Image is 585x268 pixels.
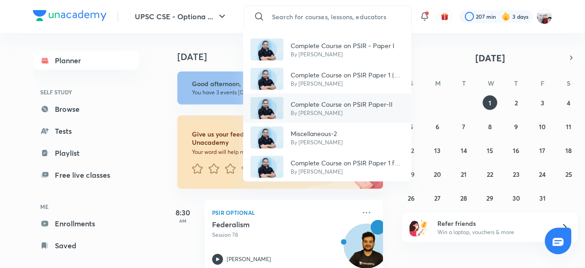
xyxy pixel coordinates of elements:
[250,68,283,90] img: Avatar
[291,129,343,138] p: Miscellaneous-2
[291,168,404,176] p: By [PERSON_NAME]
[291,109,393,117] p: By [PERSON_NAME]
[243,35,411,64] a: AvatarComplete Course on PSIR - Paper IBy [PERSON_NAME]
[291,80,404,88] p: By [PERSON_NAME]
[291,41,394,50] p: Complete Course on PSIR - Paper I
[250,38,283,60] img: Avatar
[243,123,411,152] a: AvatarMiscellaneous-2By [PERSON_NAME]
[250,97,283,119] img: Avatar
[243,64,411,93] a: AvatarComplete Course on PSIR Paper 1 (B) - Part IIIBy [PERSON_NAME]
[291,138,343,147] p: By [PERSON_NAME]
[291,158,404,168] p: Complete Course on PSIR Paper 1 for Mains 2022 - Part II
[291,50,394,59] p: By [PERSON_NAME]
[243,93,411,123] a: AvatarComplete Course on PSIR Paper-IIBy [PERSON_NAME]
[291,99,393,109] p: Complete Course on PSIR Paper-II
[243,152,411,181] a: AvatarComplete Course on PSIR Paper 1 for Mains 2022 - Part IIBy [PERSON_NAME]
[291,70,404,80] p: Complete Course on PSIR Paper 1 (B) - Part III
[250,156,283,178] img: Avatar
[250,126,283,148] img: Avatar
